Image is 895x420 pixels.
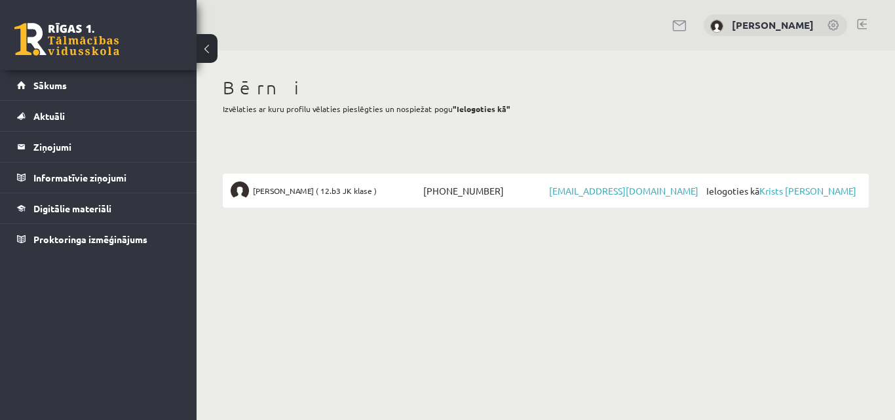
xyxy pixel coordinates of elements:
img: Krists Andrejs Zeile [231,181,249,200]
a: Sākums [17,70,180,100]
h1: Bērni [223,77,869,99]
a: Digitālie materiāli [17,193,180,223]
a: Ziņojumi [17,132,180,162]
a: Rīgas 1. Tālmācības vidusskola [14,23,119,56]
span: Aktuāli [33,110,65,122]
span: Proktoringa izmēģinājums [33,233,147,245]
a: Aktuāli [17,101,180,131]
span: Digitālie materiāli [33,202,111,214]
img: Anda Zeile [710,20,723,33]
b: "Ielogoties kā" [453,104,510,114]
span: [PHONE_NUMBER] [420,181,546,200]
a: Proktoringa izmēģinājums [17,224,180,254]
a: Informatīvie ziņojumi [17,162,180,193]
a: [PERSON_NAME] [732,18,814,31]
span: [PERSON_NAME] ( 12.b3 JK klase ) [253,181,377,200]
p: Izvēlaties ar kuru profilu vēlaties pieslēgties un nospiežat pogu [223,103,869,115]
legend: Informatīvie ziņojumi [33,162,180,193]
a: Krists [PERSON_NAME] [759,185,856,197]
a: [EMAIL_ADDRESS][DOMAIN_NAME] [549,185,698,197]
legend: Ziņojumi [33,132,180,162]
span: Ielogoties kā [703,181,861,200]
span: Sākums [33,79,67,91]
